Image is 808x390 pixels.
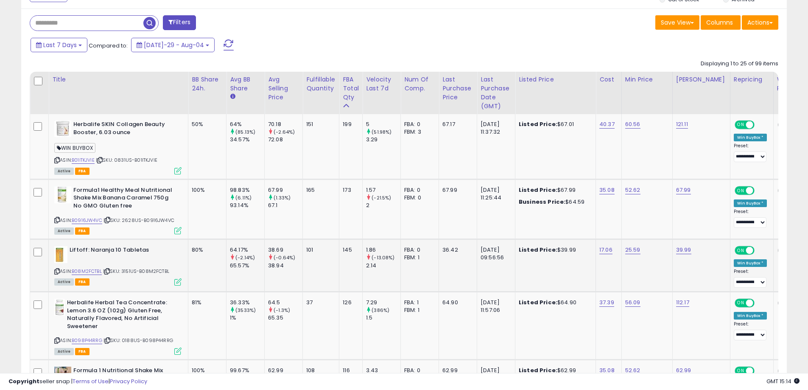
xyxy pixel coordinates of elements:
div: 2 [366,202,400,209]
img: 41DkfP0tL-L._SL40_.jpg [54,121,71,137]
a: 52.62 [625,186,640,194]
b: Listed Price: [519,246,557,254]
div: Preset: [734,209,767,228]
div: 36.33% [230,299,264,306]
div: $67.01 [519,121,589,128]
span: OFF [753,121,767,129]
div: seller snap | | [8,378,147,386]
span: ON [735,121,746,129]
button: [DATE]-29 - Aug-04 [131,38,215,52]
div: 3.29 [366,136,400,143]
a: 67.99 [676,186,691,194]
a: 56.09 [625,298,640,307]
b: Listed Price: [519,120,557,128]
b: Listed Price: [519,186,557,194]
div: 5 [366,121,400,128]
div: 70.18 [268,121,302,128]
button: Last 7 Days [31,38,87,52]
a: B098P44RRG [72,337,102,344]
div: Displaying 1 to 25 of 99 items [701,60,778,68]
div: FBM: 1 [404,306,432,314]
button: Columns [701,15,741,30]
small: (6.11%) [235,194,252,201]
div: 2.14 [366,262,400,269]
span: | SKU: 0188US-B098P44RRG [103,337,173,344]
div: 38.69 [268,246,302,254]
strong: Copyright [8,377,39,385]
a: 25.59 [625,246,640,254]
div: BB Share 24h. [192,75,223,93]
div: 1.57 [366,186,400,194]
b: Liftoff: Naranja 10 Tabletas [70,246,173,256]
a: B0916JW4VC [72,217,102,224]
span: OFF [753,187,767,194]
div: [DATE] 11:37:32 [481,121,509,136]
div: 80% [192,246,220,254]
span: OFF [753,247,767,254]
div: 72.08 [268,136,302,143]
div: Avg Selling Price [268,75,299,102]
span: [DATE]-29 - Aug-04 [144,41,204,49]
button: Save View [655,15,699,30]
img: 414cHgLV5tL._SL40_.jpg [54,186,71,203]
div: 64% [230,121,264,128]
div: 100% [192,186,220,194]
div: Avg BB Share [230,75,261,93]
div: 199 [343,121,356,128]
div: 36.42 [442,246,470,254]
div: 101 [306,246,333,254]
small: (-13.08%) [372,254,394,261]
div: Preset: [734,143,767,162]
button: Filters [163,15,196,30]
span: ON [735,247,746,254]
div: Win BuyBox * [734,134,767,141]
a: 17.06 [599,246,612,254]
span: All listings currently available for purchase on Amazon [54,278,74,286]
small: (51.98%) [372,129,391,135]
div: 145 [343,246,356,254]
div: 1.5 [366,314,400,322]
a: 35.08 [599,186,615,194]
div: FBM: 1 [404,254,432,261]
div: ASIN: [54,186,182,233]
div: Repricing [734,75,770,84]
div: 173 [343,186,356,194]
div: 1% [230,314,264,322]
div: 7.29 [366,299,400,306]
div: 165 [306,186,333,194]
div: FBA: 0 [404,121,432,128]
button: Actions [742,15,778,30]
a: B01ITKJVIE [72,157,95,164]
a: 112.17 [676,298,689,307]
div: FBA: 1 [404,299,432,306]
small: (-1.3%) [274,307,290,314]
a: 39.99 [676,246,691,254]
a: B08M2FCTBL [72,268,102,275]
small: (386%) [372,307,389,314]
div: Velocity Last 7d [366,75,397,93]
div: $64.59 [519,198,589,206]
small: (-2.64%) [274,129,295,135]
small: (-0.64%) [274,254,295,261]
b: Formula1 Healthy Meal Nutritional Shake Mix Banana Caramel 750g No GMO Gluten free [73,186,176,212]
span: Last 7 Days [43,41,77,49]
div: [PERSON_NAME] [676,75,727,84]
div: Min Price [625,75,669,84]
div: Preset: [734,269,767,288]
small: (3533%) [235,307,256,314]
div: Fulfillable Quantity [306,75,336,93]
span: 2025-08-12 15:14 GMT [766,377,800,385]
div: Last Purchase Date (GMT) [481,75,512,111]
div: FBA: 0 [404,186,432,194]
a: Privacy Policy [110,377,147,385]
div: Win BuyBox * [734,199,767,207]
div: 50% [192,121,220,128]
div: [DATE] 11:57:06 [481,299,509,314]
div: $64.90 [519,299,589,306]
span: | SKU: 0831US-B01ITKJVIE [96,157,157,163]
div: Title [52,75,185,84]
a: 121.11 [676,120,688,129]
img: 41+OWu+pDQL._SL40_.jpg [54,299,65,316]
span: ON [735,300,746,307]
div: 93.14% [230,202,264,209]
